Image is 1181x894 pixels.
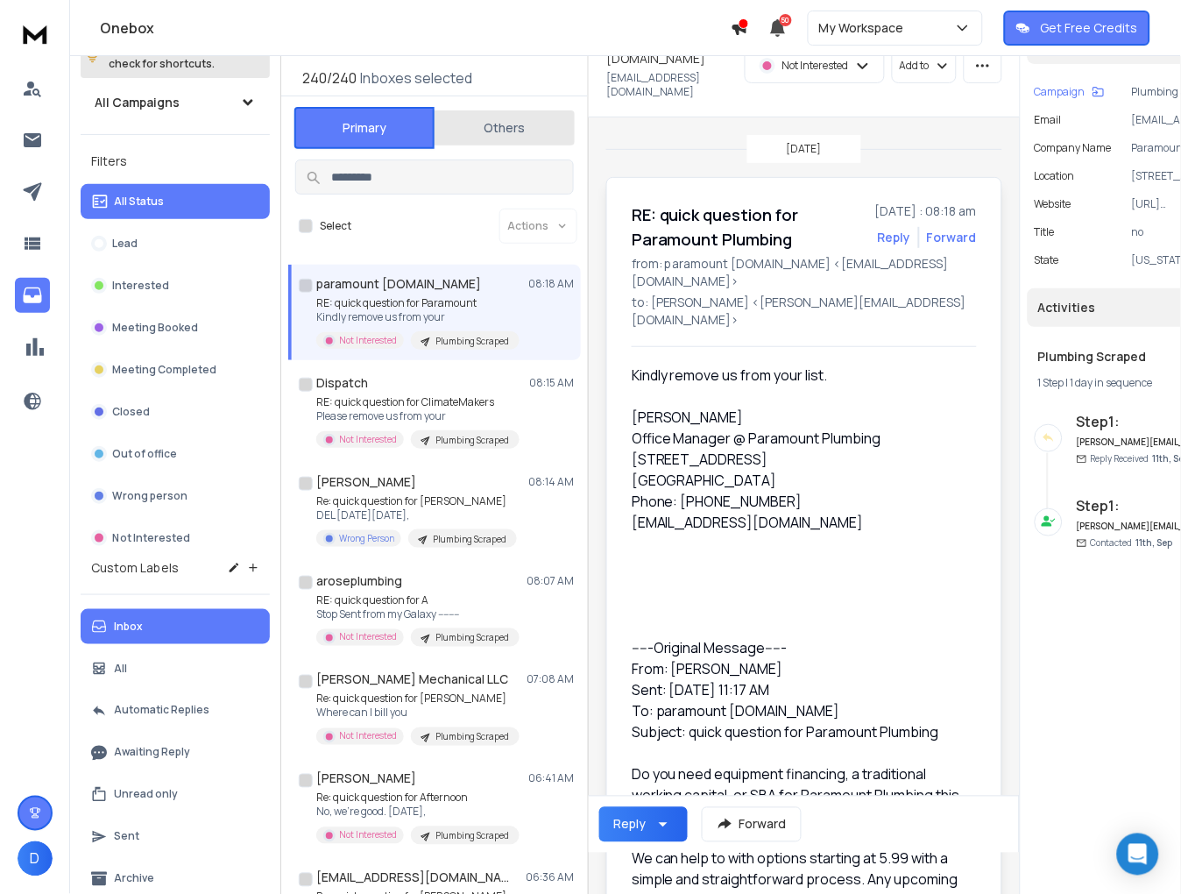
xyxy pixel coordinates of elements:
p: Archive [114,872,154,886]
button: Get Free Credits [1004,11,1150,46]
button: D [18,841,53,876]
h1: Onebox [100,18,731,39]
span: 50 [780,14,792,26]
p: My Workspace [819,19,911,37]
div: Open Intercom Messenger [1117,834,1159,876]
p: 06:36 AM [526,871,574,885]
h1: [EMAIL_ADDRESS][DOMAIN_NAME] [316,869,509,887]
img: logo [18,18,53,50]
p: Get Free Credits [1041,19,1138,37]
